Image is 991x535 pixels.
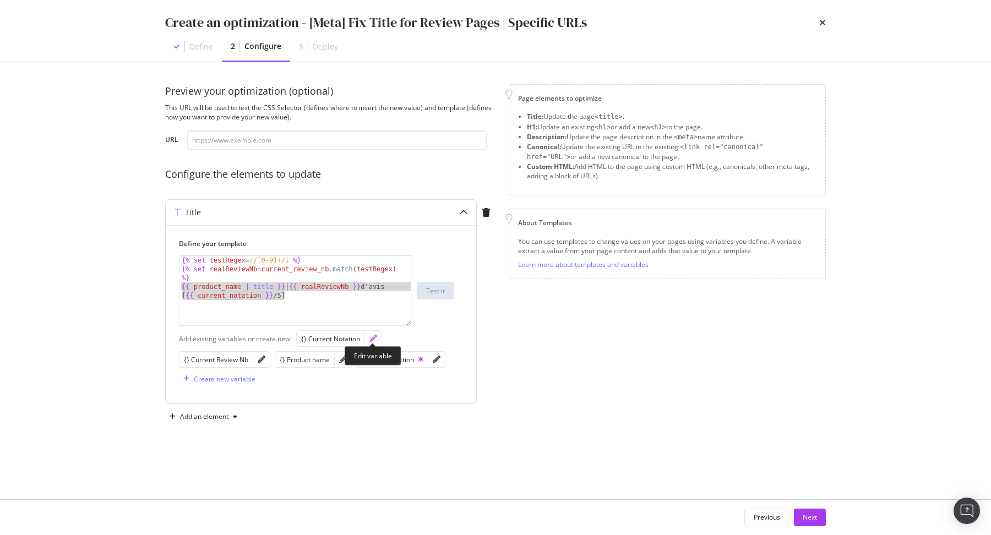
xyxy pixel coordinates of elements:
[313,41,338,52] div: Deploy
[185,207,201,218] div: Title
[527,162,574,171] strong: Custom HTML:
[179,334,292,343] div: Add existing variables or create new:
[518,237,816,255] div: You can use templates to change values on your pages using variables you define. A variable extra...
[301,332,360,345] button: {} Current Notation
[194,374,255,384] div: Create new variable
[527,142,561,151] strong: Canonical:
[258,356,265,363] div: pencil
[819,13,826,32] div: times
[527,142,816,162] li: Update the existing URL in the existing or add a new canonical to the page.
[650,123,666,131] span: <h1>
[299,41,303,52] div: 3
[345,346,401,365] div: Edit variable
[280,355,330,364] div: {} Product name
[301,334,360,343] div: {} Current Notation
[165,13,587,32] div: Create an optimization - [Meta] Fix Title for Review Pages | Specific URLs
[426,286,445,296] div: Test it
[244,41,281,52] div: Configure
[339,356,347,363] div: pencil
[518,260,649,269] a: Learn more about templates and variables
[187,130,487,150] input: https://www.example.com
[527,112,543,121] strong: Title:
[280,353,330,366] button: {} Product name
[803,512,817,522] div: Next
[595,113,623,121] span: <title>
[527,132,816,142] li: Update the page description in the name attribute
[184,353,248,366] button: {} Current Review Nb
[179,370,255,387] button: Create new variable
[180,413,228,420] div: Add an element
[527,122,537,132] strong: H1:
[165,84,495,99] div: Preview your optimization (optional)
[527,162,816,181] li: Add HTML to the page using custom HTML (e.g., canonicals, other meta tags, adding a block of URLs).
[744,509,789,526] button: Previous
[165,103,495,122] div: This URL will be used to test the CSS Selector (defines where to insert the new value) and templa...
[527,132,567,141] strong: Description:
[165,408,242,425] button: Add an element
[794,509,826,526] button: Next
[674,133,698,141] span: <meta>
[165,167,495,182] div: Configure the elements to update
[754,512,780,522] div: Previous
[433,356,440,363] div: pencil
[954,498,980,524] div: Open Intercom Messenger
[369,335,377,342] div: pencil
[527,122,816,132] li: Update an existing or add a new to the page.
[165,135,178,147] label: URL
[417,282,454,299] button: Test it
[518,218,816,227] div: About Templates
[595,123,611,131] span: <h1>
[189,41,213,52] div: Define
[527,112,816,122] li: Update the page .
[231,41,235,52] div: 2
[179,239,454,248] label: Define your template
[184,355,248,364] div: {} Current Review Nb
[518,94,816,103] div: Page elements to optimize
[527,143,764,161] span: <link rel="canonical" href="URL">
